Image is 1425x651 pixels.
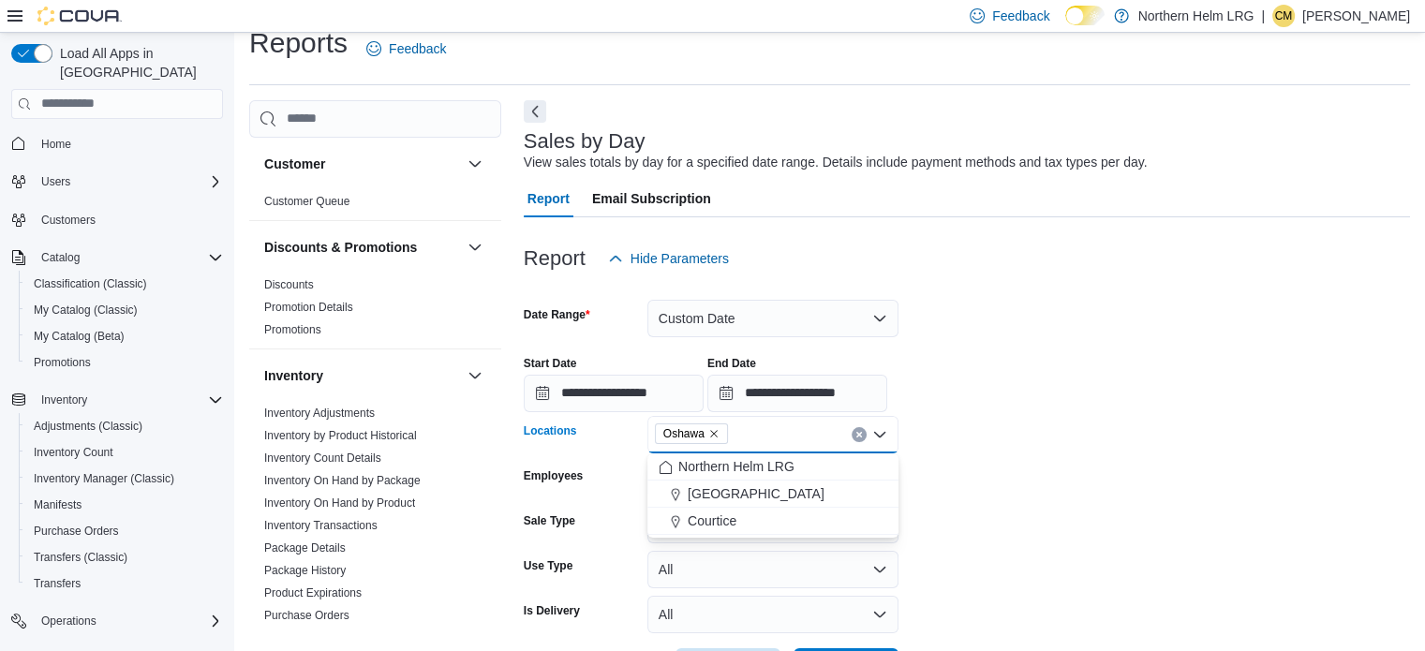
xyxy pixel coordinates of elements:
[264,155,460,173] button: Customer
[1261,5,1265,27] p: |
[464,153,486,175] button: Customer
[26,351,223,374] span: Promotions
[249,190,501,220] div: Customer
[524,100,546,123] button: Next
[34,246,87,269] button: Catalog
[1138,5,1254,27] p: Northern Helm LRG
[26,273,155,295] a: Classification (Classic)
[647,453,898,535] div: Choose from the following options
[678,457,794,476] span: Northern Helm LRG
[249,274,501,348] div: Discounts & Promotions
[592,180,711,217] span: Email Subscription
[992,7,1049,25] span: Feedback
[264,586,362,599] a: Product Expirations
[19,518,230,544] button: Purchase Orders
[34,133,79,155] a: Home
[264,429,417,442] a: Inventory by Product Historical
[34,497,82,512] span: Manifests
[264,300,353,315] span: Promotion Details
[41,213,96,228] span: Customers
[264,407,375,420] a: Inventory Adjustments
[19,349,230,376] button: Promotions
[4,608,230,634] button: Operations
[34,208,223,231] span: Customers
[34,576,81,591] span: Transfers
[264,585,362,600] span: Product Expirations
[41,250,80,265] span: Catalog
[34,303,138,318] span: My Catalog (Classic)
[26,572,223,595] span: Transfers
[26,299,223,321] span: My Catalog (Classic)
[26,415,150,437] a: Adjustments (Classic)
[264,238,417,257] h3: Discounts & Promotions
[707,375,887,412] input: Press the down key to open a popover containing a calendar.
[249,24,348,62] h1: Reports
[631,249,729,268] span: Hide Parameters
[52,44,223,81] span: Load All Apps in [GEOGRAPHIC_DATA]
[647,481,898,508] button: [GEOGRAPHIC_DATA]
[34,276,147,291] span: Classification (Classic)
[264,474,421,487] a: Inventory On Hand by Package
[34,132,223,155] span: Home
[264,541,346,555] a: Package Details
[524,356,577,371] label: Start Date
[264,496,415,510] span: Inventory On Hand by Product
[4,244,230,271] button: Catalog
[26,494,89,516] a: Manifests
[264,406,375,421] span: Inventory Adjustments
[264,451,381,465] a: Inventory Count Details
[19,466,230,492] button: Inventory Manager (Classic)
[19,439,230,466] button: Inventory Count
[264,564,346,577] a: Package History
[37,7,122,25] img: Cova
[647,453,898,481] button: Northern Helm LRG
[524,153,1148,172] div: View sales totals by day for a specified date range. Details include payment methods and tax type...
[264,518,378,533] span: Inventory Transactions
[524,307,590,322] label: Date Range
[34,445,113,460] span: Inventory Count
[4,169,230,195] button: Users
[1275,5,1293,27] span: CM
[264,609,349,622] a: Purchase Orders
[264,519,378,532] a: Inventory Transactions
[264,608,349,623] span: Purchase Orders
[1065,6,1105,25] input: Dark Mode
[264,540,346,555] span: Package Details
[34,471,174,486] span: Inventory Manager (Classic)
[647,596,898,633] button: All
[26,572,88,595] a: Transfers
[1272,5,1295,27] div: Courtney Metson
[655,423,728,444] span: Oshawa
[524,468,583,483] label: Employees
[264,194,349,209] span: Customer Queue
[524,603,580,618] label: Is Delivery
[524,558,572,573] label: Use Type
[34,389,223,411] span: Inventory
[4,130,230,157] button: Home
[872,427,887,442] button: Close list of options
[264,428,417,443] span: Inventory by Product Historical
[26,520,126,542] a: Purchase Orders
[464,236,486,259] button: Discounts & Promotions
[41,614,96,629] span: Operations
[26,441,223,464] span: Inventory Count
[1065,25,1066,26] span: Dark Mode
[26,325,132,348] a: My Catalog (Beta)
[601,240,736,277] button: Hide Parameters
[34,355,91,370] span: Promotions
[34,610,223,632] span: Operations
[26,546,223,569] span: Transfers (Classic)
[41,174,70,189] span: Users
[647,508,898,535] button: Courtice
[4,387,230,413] button: Inventory
[34,170,78,193] button: Users
[663,424,705,443] span: Oshawa
[4,206,230,233] button: Customers
[19,492,230,518] button: Manifests
[26,520,223,542] span: Purchase Orders
[26,351,98,374] a: Promotions
[26,415,223,437] span: Adjustments (Classic)
[524,130,646,153] h3: Sales by Day
[524,247,586,270] h3: Report
[26,546,135,569] a: Transfers (Classic)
